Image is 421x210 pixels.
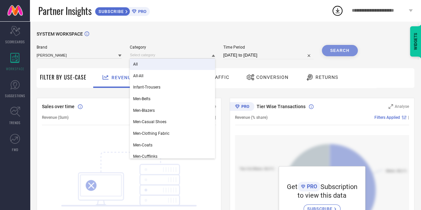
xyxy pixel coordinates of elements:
[133,108,155,113] span: Men-Blazers
[95,9,125,14] span: SUBSCRIBE
[374,115,400,120] span: Filters Applied
[235,115,268,120] span: Revenue (% share)
[298,191,346,199] span: to view this data
[12,147,18,152] span: FWD
[133,62,138,67] span: All
[130,116,215,127] div: Men-Casual Shoes
[130,139,215,151] div: Men-Coats
[130,128,215,139] div: Men-Clothing Fabric
[388,104,393,109] svg: Zoom
[209,75,229,80] span: Traffic
[408,115,409,120] span: |
[287,183,298,191] span: Get
[130,82,215,93] div: Infant-Trousers
[37,45,121,50] span: Brand
[130,93,215,105] div: Men-Belts
[95,5,150,16] a: SUBSCRIBEPRO
[133,131,169,136] span: Men-Clothing Fabric
[316,75,338,80] span: Returns
[223,45,314,50] span: Time Period
[133,143,152,147] span: Men-Coats
[223,51,314,59] input: Select time period
[130,105,215,116] div: Men-Blazers
[6,66,24,71] span: WORKSPACE
[42,104,75,109] span: Sales over time
[133,154,157,159] span: Men-Cufflinks
[42,115,69,120] span: Revenue (Sum)
[37,31,83,37] span: SYSTEM WORKSPACE
[136,9,146,14] span: PRO
[331,5,343,17] div: Open download list
[130,70,215,82] div: All-All
[40,73,87,81] span: Filter By Use-Case
[38,4,92,18] span: Partner Insights
[133,119,166,124] span: Men-Casual Shoes
[111,75,134,80] span: Revenue
[256,75,289,80] span: Conversion
[133,74,143,78] span: All-All
[133,85,160,90] span: Infant-Trousers
[5,93,25,98] span: SUGGESTIONS
[305,183,317,190] span: PRO
[257,104,306,109] span: Tier Wise Transactions
[395,104,409,109] span: Analyse
[130,151,215,162] div: Men-Cufflinks
[5,39,25,44] span: SCORECARDS
[133,97,150,101] span: Men-Belts
[130,52,215,59] input: Select category
[130,59,215,70] div: All
[230,102,254,112] div: Premium
[215,115,216,120] span: |
[320,183,357,191] span: Subscription
[130,45,215,50] span: Category
[9,120,21,125] span: TRENDS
